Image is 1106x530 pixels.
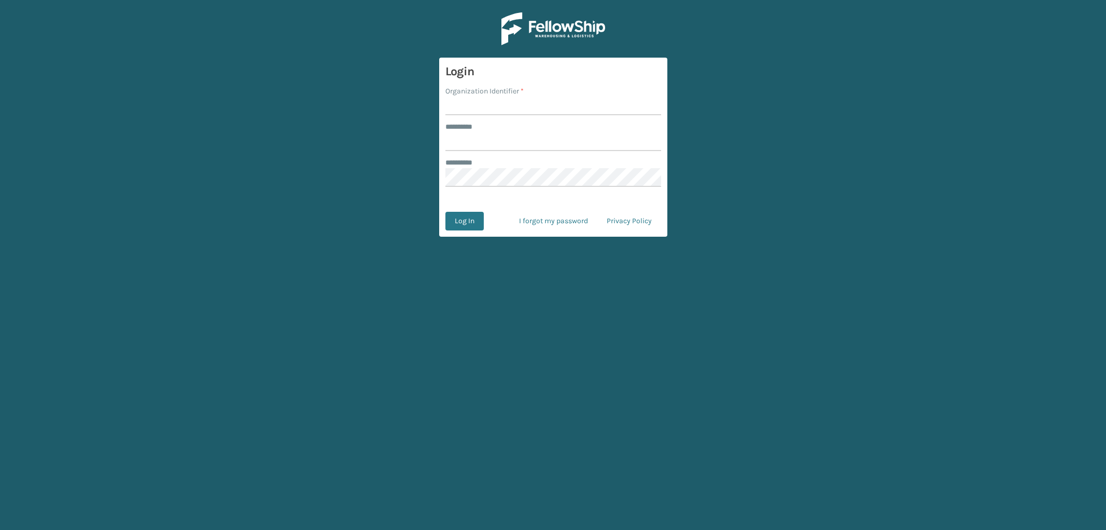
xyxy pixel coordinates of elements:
label: Organization Identifier [445,86,524,97]
a: Privacy Policy [597,212,661,230]
button: Log In [445,212,484,230]
img: Logo [501,12,605,45]
a: I forgot my password [510,212,597,230]
h3: Login [445,64,661,79]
